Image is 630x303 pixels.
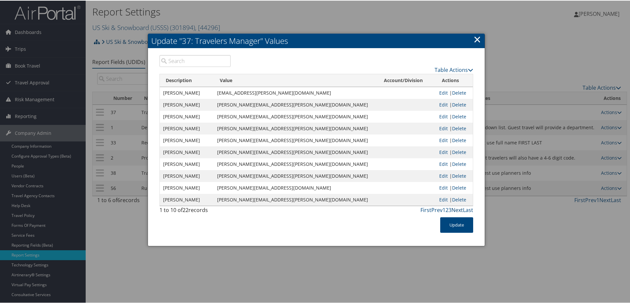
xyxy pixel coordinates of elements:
a: Edit [439,148,448,155]
a: 2 [445,206,448,213]
input: Search [159,54,231,66]
a: Edit [439,101,448,107]
a: 1 [443,206,445,213]
td: | [436,122,473,134]
td: [PERSON_NAME][EMAIL_ADDRESS][PERSON_NAME][DOMAIN_NAME] [214,193,378,205]
td: [PERSON_NAME][EMAIL_ADDRESS][PERSON_NAME][DOMAIN_NAME] [214,169,378,181]
a: Delete [452,136,466,143]
h2: Update "37: Travelers Manager" Values [148,33,485,47]
td: [PERSON_NAME] [160,110,214,122]
a: Delete [452,148,466,155]
a: Last [463,206,473,213]
a: Prev [431,206,443,213]
td: [PERSON_NAME][EMAIL_ADDRESS][PERSON_NAME][DOMAIN_NAME] [214,110,378,122]
td: | [436,158,473,169]
td: | [436,110,473,122]
td: [PERSON_NAME][EMAIL_ADDRESS][PERSON_NAME][DOMAIN_NAME] [214,146,378,158]
a: Delete [452,101,466,107]
th: Actions [436,74,473,86]
span: 22 [183,206,188,213]
td: | [436,193,473,205]
a: Edit [439,113,448,119]
td: [PERSON_NAME] [160,181,214,193]
a: Edit [439,125,448,131]
a: Delete [452,196,466,202]
td: | [436,86,473,98]
td: [PERSON_NAME] [160,98,214,110]
div: 1 to 10 of records [159,205,231,217]
th: Value: activate to sort column ascending [214,74,378,86]
td: [PERSON_NAME][EMAIL_ADDRESS][PERSON_NAME][DOMAIN_NAME] [214,98,378,110]
td: [PERSON_NAME] [160,158,214,169]
a: × [473,32,481,45]
td: [PERSON_NAME] [160,86,214,98]
a: Delete [452,89,466,95]
td: | [436,181,473,193]
a: Delete [452,172,466,178]
td: [PERSON_NAME] [160,146,214,158]
a: Delete [452,184,466,190]
a: Delete [452,125,466,131]
a: 3 [448,206,451,213]
td: [PERSON_NAME][EMAIL_ADDRESS][DOMAIN_NAME] [214,181,378,193]
td: [PERSON_NAME][EMAIL_ADDRESS][PERSON_NAME][DOMAIN_NAME] [214,134,378,146]
a: Delete [452,113,466,119]
td: | [436,98,473,110]
td: [PERSON_NAME] [160,193,214,205]
a: Edit [439,160,448,167]
a: Edit [439,89,448,95]
a: Edit [439,196,448,202]
td: [PERSON_NAME] [160,122,214,134]
th: Account/Division: activate to sort column ascending [378,74,436,86]
td: [PERSON_NAME][EMAIL_ADDRESS][PERSON_NAME][DOMAIN_NAME] [214,158,378,169]
td: | [436,134,473,146]
th: Description: activate to sort column descending [160,74,214,86]
a: Table Actions [435,66,473,73]
td: [EMAIL_ADDRESS][PERSON_NAME][DOMAIN_NAME] [214,86,378,98]
button: Update [440,217,473,232]
a: Edit [439,172,448,178]
td: [PERSON_NAME] [160,134,214,146]
a: Delete [452,160,466,167]
a: Edit [439,184,448,190]
td: [PERSON_NAME] [160,169,214,181]
td: | [436,146,473,158]
a: First [420,206,431,213]
a: Edit [439,136,448,143]
td: [PERSON_NAME][EMAIL_ADDRESS][PERSON_NAME][DOMAIN_NAME] [214,122,378,134]
td: | [436,169,473,181]
a: Next [451,206,463,213]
